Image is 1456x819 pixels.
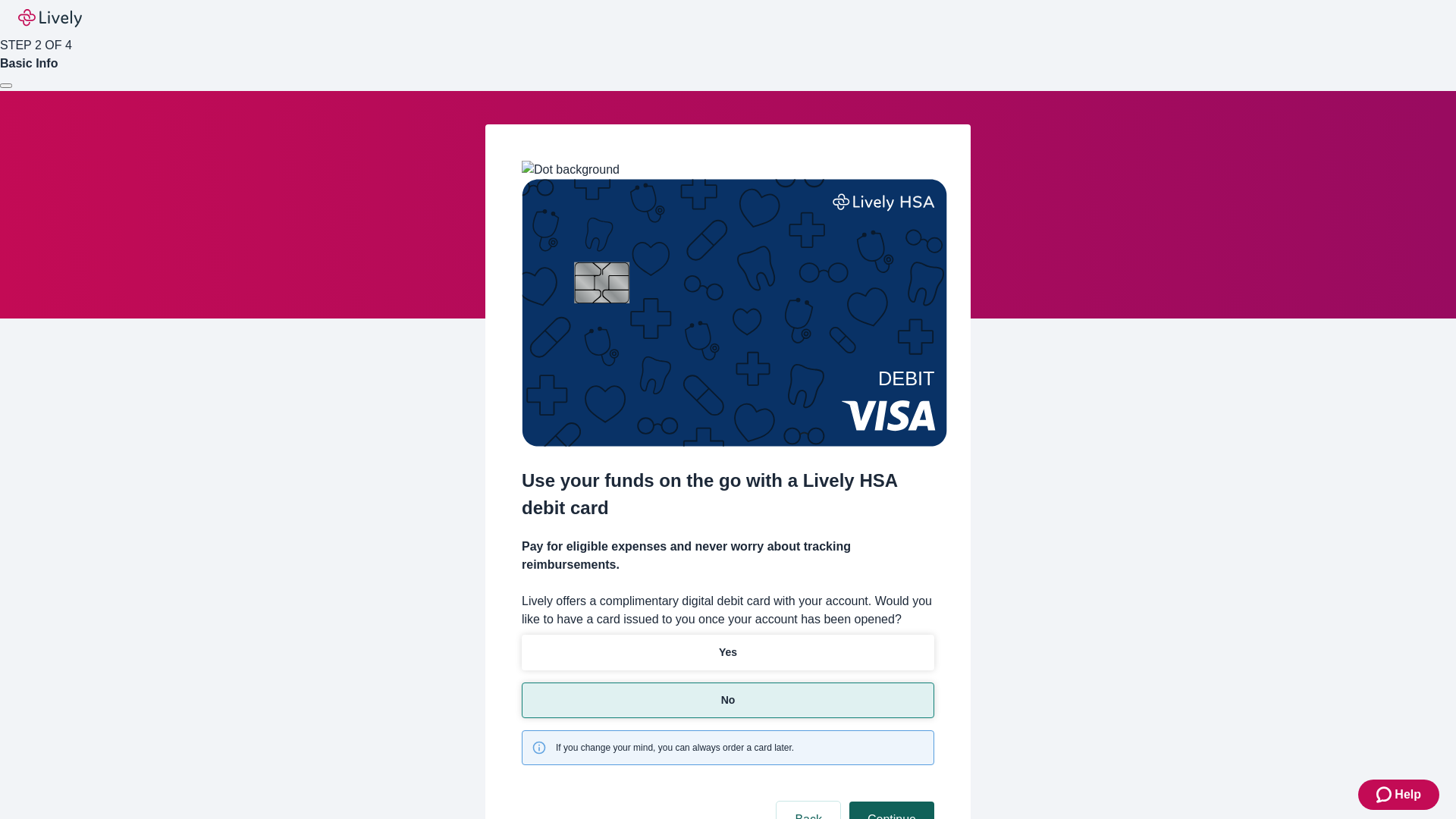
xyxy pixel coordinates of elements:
button: No [522,682,934,718]
img: Dot background [522,161,620,179]
p: No [721,692,736,708]
h2: Use your funds on the go with a Lively HSA debit card [522,467,934,522]
button: Zendesk support iconHelp [1358,780,1439,810]
label: Lively offers a complimentary digital debit card with your account. Would you like to have a card... [522,592,934,629]
p: Yes [719,645,737,661]
button: Yes [522,635,934,670]
span: Help [1395,786,1421,804]
span: If you change your mind, you can always order a card later. [556,741,794,755]
h4: Pay for eligible expenses and never worry about tracking reimbursements. [522,538,934,574]
img: Lively [18,9,82,27]
svg: Zendesk support icon [1376,786,1395,804]
img: Debit card [522,179,947,447]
